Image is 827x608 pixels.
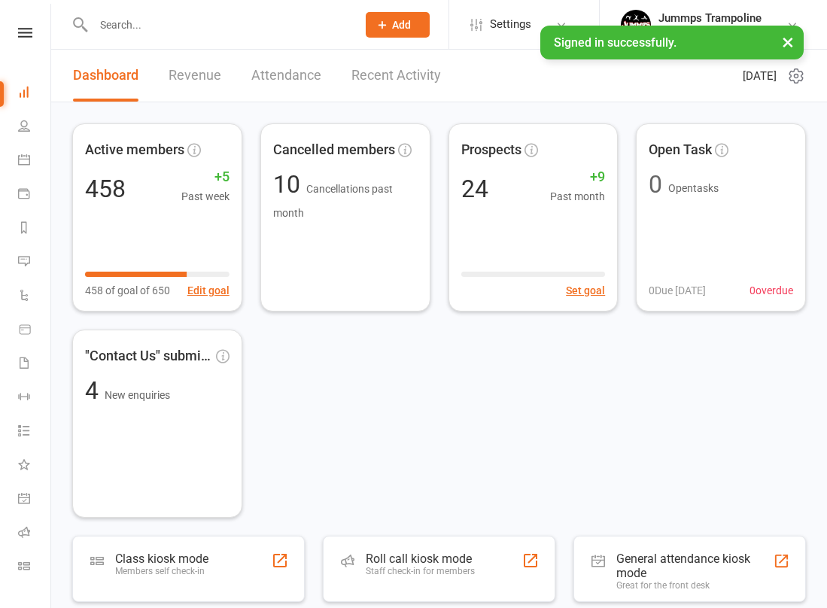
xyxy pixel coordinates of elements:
[85,376,105,405] span: 4
[273,139,395,161] span: Cancelled members
[273,170,306,199] span: 10
[749,282,793,299] span: 0 overdue
[18,77,52,111] a: Dashboard
[621,10,651,40] img: thumb_image1698795904.png
[18,517,52,551] a: Roll call kiosk mode
[18,483,52,517] a: General attendance kiosk mode
[18,111,52,144] a: People
[115,566,208,576] div: Members self check-in
[550,188,605,205] span: Past month
[181,188,230,205] span: Past week
[658,25,786,38] div: Jummps Parkwood Pty Ltd
[566,282,605,299] button: Set goal
[649,172,662,196] div: 0
[85,282,170,299] span: 458 of goal of 650
[85,139,184,161] span: Active members
[461,139,521,161] span: Prospects
[366,12,430,38] button: Add
[187,282,230,299] button: Edit goal
[668,182,719,194] span: Open tasks
[774,26,801,58] button: ×
[18,314,52,348] a: Product Sales
[366,566,475,576] div: Staff check-in for members
[616,580,773,591] div: Great for the front desk
[115,552,208,566] div: Class kiosk mode
[490,8,531,41] span: Settings
[554,35,676,50] span: Signed in successfully.
[18,178,52,212] a: Payments
[550,166,605,188] span: +9
[743,67,777,85] span: [DATE]
[616,552,773,580] div: General attendance kiosk mode
[18,551,52,585] a: Class kiosk mode
[18,212,52,246] a: Reports
[658,11,786,25] div: Jummps Trampoline
[273,183,393,219] span: Cancellations past month
[649,139,712,161] span: Open Task
[461,177,488,201] div: 24
[85,177,126,201] div: 458
[89,14,346,35] input: Search...
[251,50,321,102] a: Attendance
[351,50,441,102] a: Recent Activity
[181,166,230,188] span: +5
[18,449,52,483] a: What's New
[392,19,411,31] span: Add
[649,282,706,299] span: 0 Due [DATE]
[73,50,138,102] a: Dashboard
[85,345,213,367] span: "Contact Us" submissions
[105,389,170,401] span: New enquiries
[169,50,221,102] a: Revenue
[18,144,52,178] a: Calendar
[366,552,475,566] div: Roll call kiosk mode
